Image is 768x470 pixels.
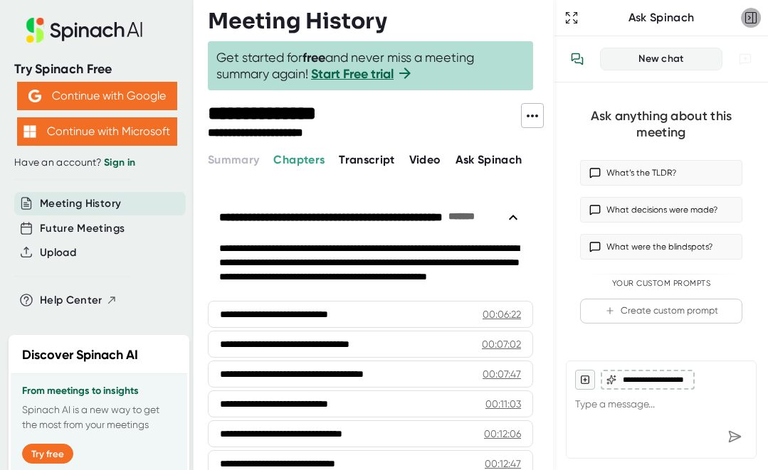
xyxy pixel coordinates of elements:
span: Help Center [40,292,102,309]
span: Get started for and never miss a meeting summary again! [216,50,525,82]
div: New chat [609,53,713,65]
span: Video [409,153,441,166]
div: 00:12:06 [484,427,521,441]
div: Ask Spinach [582,11,741,25]
button: What’s the TLDR? [580,160,742,186]
a: Start Free trial [311,66,394,82]
button: Summary [208,151,259,169]
button: Create custom prompt [580,299,742,324]
div: Your Custom Prompts [580,279,742,289]
div: 00:06:22 [483,307,521,321]
button: Close conversation sidebar [741,8,761,28]
img: Aehbyd4JwY73AAAAAElFTkSuQmCC [28,90,41,102]
div: 00:11:03 [485,397,521,411]
button: Transcript [339,151,395,169]
div: Send message [722,424,747,449]
h3: Meeting History [208,9,387,34]
div: Try Spinach Free [14,61,179,78]
button: Upload [40,245,76,261]
button: Meeting History [40,196,121,212]
button: What were the blindspots? [580,234,742,260]
button: Help Center [40,292,117,309]
div: Ask anything about this meeting [580,108,742,140]
span: Summary [208,153,259,166]
div: Have an account? [14,156,179,169]
button: Chapters [273,151,325,169]
button: Video [409,151,441,169]
a: Sign in [104,156,135,169]
button: What decisions were made? [580,197,742,223]
b: free [303,50,325,65]
button: Ask Spinach [456,151,522,169]
span: Chapters [273,153,325,166]
div: 00:07:02 [482,337,521,351]
button: View conversation history [563,45,591,73]
button: Continue with Microsoft [17,117,177,146]
button: Expand to Ask Spinach page [562,8,582,28]
span: Ask Spinach [456,153,522,166]
div: 00:07:47 [483,367,521,381]
h2: Discover Spinach AI [22,346,138,365]
button: Continue with Google [17,82,177,110]
button: Future Meetings [40,220,125,237]
button: Try free [22,444,73,464]
h3: From meetings to insights [22,385,176,397]
p: Spinach AI is a new way to get the most from your meetings [22,402,176,432]
span: Transcript [339,153,395,166]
